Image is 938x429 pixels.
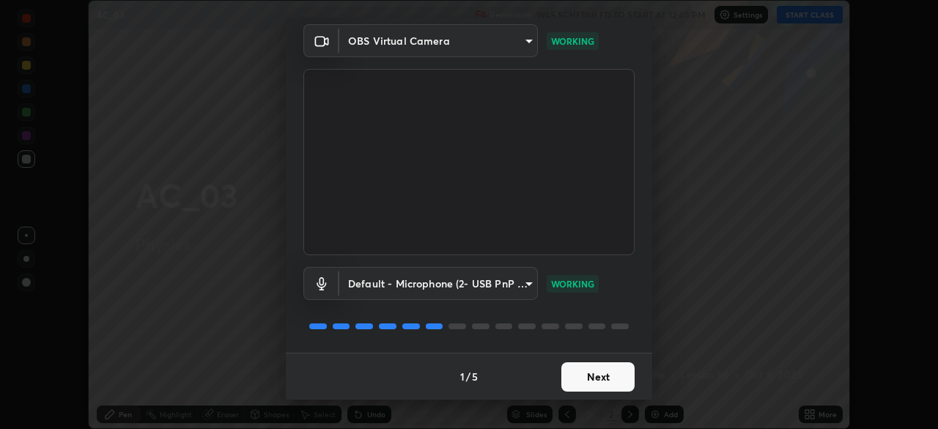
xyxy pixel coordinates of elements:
h4: / [466,369,470,384]
button: Next [561,362,635,392]
h4: 5 [472,369,478,384]
p: WORKING [551,34,594,48]
div: OBS Virtual Camera [339,24,538,57]
div: OBS Virtual Camera [339,267,538,300]
h4: 1 [460,369,465,384]
p: WORKING [551,277,594,290]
